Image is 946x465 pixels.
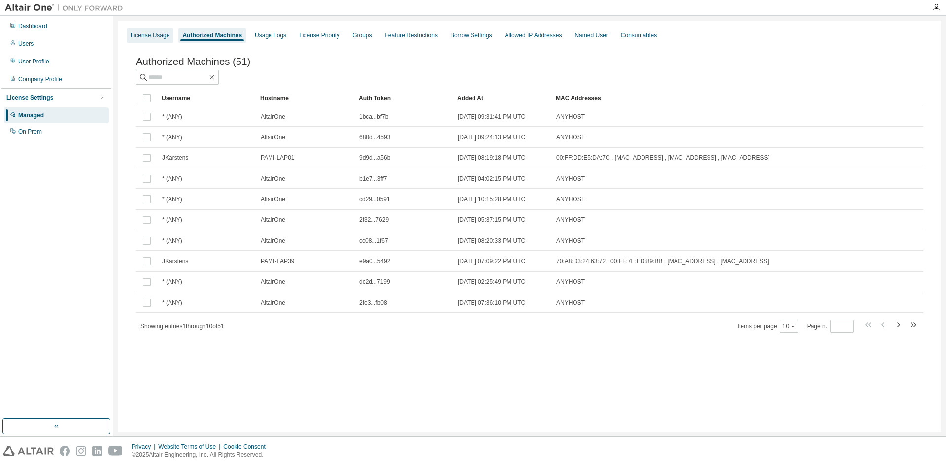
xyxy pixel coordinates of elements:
span: [DATE] 04:02:15 PM UTC [458,175,525,183]
div: Auth Token [359,91,449,106]
span: * (ANY) [162,278,182,286]
img: altair_logo.svg [3,446,54,456]
span: [DATE] 08:19:18 PM UTC [458,154,525,162]
span: dc2d...7199 [359,278,390,286]
span: AltairOne [261,237,285,245]
span: [DATE] 07:36:10 PM UTC [458,299,525,307]
p: © 2025 Altair Engineering, Inc. All Rights Reserved. [132,451,271,459]
span: ANYHOST [556,195,585,203]
div: Consumables [621,31,657,39]
div: Privacy [132,443,158,451]
div: Dashboard [18,22,47,30]
img: youtube.svg [108,446,123,456]
span: * (ANY) [162,133,182,141]
span: PAMI-LAP01 [261,154,294,162]
span: 00:FF:DD:E5:DA:7C , [MAC_ADDRESS] , [MAC_ADDRESS] , [MAC_ADDRESS] [556,154,770,162]
span: [DATE] 09:31:41 PM UTC [458,113,525,121]
span: PAMI-LAP39 [261,257,294,265]
span: [DATE] 05:37:15 PM UTC [458,216,525,224]
span: * (ANY) [162,216,182,224]
img: facebook.svg [60,446,70,456]
div: Feature Restrictions [385,31,438,39]
div: Users [18,40,34,48]
span: 9d9d...a56b [359,154,390,162]
span: 1bca...bf7b [359,113,388,121]
div: License Settings [6,94,53,102]
span: [DATE] 09:24:13 PM UTC [458,133,525,141]
span: ANYHOST [556,237,585,245]
div: License Usage [131,31,169,39]
div: Added At [457,91,548,106]
span: [DATE] 02:25:49 PM UTC [458,278,525,286]
div: Hostname [260,91,351,106]
span: AltairOne [261,278,285,286]
img: linkedin.svg [92,446,102,456]
div: Cookie Consent [223,443,271,451]
img: Altair One [5,3,128,13]
div: Username [162,91,252,106]
span: * (ANY) [162,299,182,307]
span: AltairOne [261,175,285,183]
span: b1e7...3ff7 [359,175,387,183]
span: Items per page [738,320,798,333]
span: JKarstens [162,257,188,265]
span: 2f32...7629 [359,216,389,224]
span: ANYHOST [556,175,585,183]
span: 680d...4593 [359,133,390,141]
div: Borrow Settings [450,31,492,39]
span: AltairOne [261,133,285,141]
span: ANYHOST [556,278,585,286]
div: On Prem [18,128,42,136]
span: ANYHOST [556,299,585,307]
div: Allowed IP Addresses [505,31,562,39]
div: Groups [352,31,372,39]
span: [DATE] 08:20:33 PM UTC [458,237,525,245]
span: [DATE] 07:09:22 PM UTC [458,257,525,265]
button: 10 [782,322,796,330]
div: User Profile [18,58,49,65]
span: ANYHOST [556,133,585,141]
span: AltairOne [261,299,285,307]
span: AltairOne [261,113,285,121]
span: cc08...1f67 [359,237,388,245]
img: instagram.svg [76,446,86,456]
span: 2fe3...fb08 [359,299,387,307]
span: * (ANY) [162,113,182,121]
div: Usage Logs [255,31,286,39]
span: Showing entries 1 through 10 of 51 [140,323,224,330]
span: * (ANY) [162,237,182,245]
span: Page n. [807,320,854,333]
div: Company Profile [18,75,62,83]
span: ANYHOST [556,113,585,121]
span: * (ANY) [162,195,182,203]
span: 70:A8:D3:24:63:72 , 00:FF:7E:ED:89:BB , [MAC_ADDRESS] , [MAC_ADDRESS] [556,257,769,265]
div: MAC Addresses [556,91,820,106]
span: AltairOne [261,216,285,224]
span: e9a0...5492 [359,257,390,265]
div: Website Terms of Use [158,443,223,451]
span: JKarstens [162,154,188,162]
div: Authorized Machines [182,31,242,39]
div: Named User [574,31,608,39]
span: Authorized Machines (51) [136,56,250,67]
div: License Priority [299,31,339,39]
div: Managed [18,111,44,119]
span: ANYHOST [556,216,585,224]
span: AltairOne [261,195,285,203]
span: cd29...0591 [359,195,390,203]
span: * (ANY) [162,175,182,183]
span: [DATE] 10:15:28 PM UTC [458,195,525,203]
